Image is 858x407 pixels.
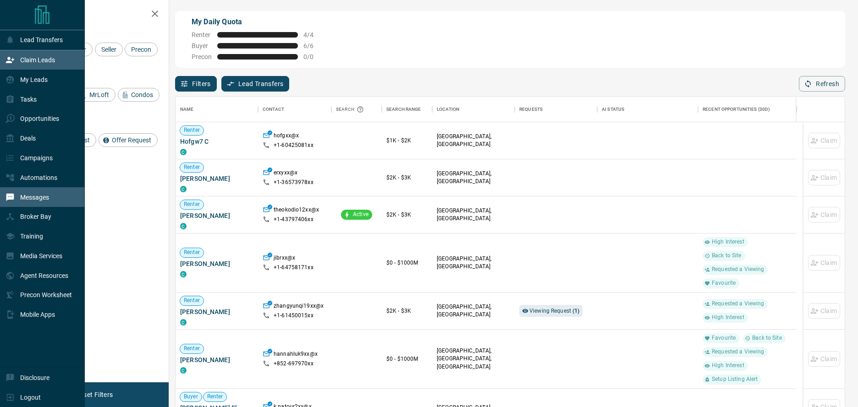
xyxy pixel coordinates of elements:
[437,207,510,222] p: [GEOGRAPHIC_DATA], [GEOGRAPHIC_DATA]
[274,254,295,264] p: jibrxx@x
[86,91,112,98] span: MrLoft
[708,252,745,260] span: Back to Site
[515,97,597,122] div: Requests
[180,271,187,277] div: condos.ca
[386,259,428,267] p: $0 - $1000M
[799,76,845,92] button: Refresh
[529,308,580,314] span: Viewing Request
[175,76,217,92] button: Filters
[99,133,158,147] div: Offer Request
[70,387,119,402] button: Reset Filters
[180,211,253,220] span: [PERSON_NAME]
[221,76,290,92] button: Lead Transfers
[118,88,159,102] div: Condos
[748,334,786,342] span: Back to Site
[274,179,313,186] p: +1- 36573978xx
[437,170,510,185] p: [GEOGRAPHIC_DATA], [GEOGRAPHIC_DATA]
[180,149,187,155] div: condos.ca
[180,249,203,256] span: Renter
[386,307,428,315] p: $2K - $3K
[125,43,158,56] div: Precon
[602,97,624,122] div: AI Status
[29,9,159,20] h2: Filters
[180,126,203,134] span: Renter
[263,97,284,122] div: Contact
[336,97,366,122] div: Search
[274,312,313,320] p: +1- 61450015xx
[386,174,428,182] p: $2K - $3K
[708,266,768,273] span: Requested a Viewing
[303,53,324,60] span: 0 / 0
[437,347,510,370] p: [GEOGRAPHIC_DATA], [GEOGRAPHIC_DATA], [GEOGRAPHIC_DATA]
[386,97,421,122] div: Search Range
[698,97,797,122] div: Recent Opportunities (30d)
[708,279,739,287] span: Favourite
[572,308,579,314] strong: ( 1 )
[437,97,459,122] div: Location
[180,223,187,229] div: condos.ca
[192,16,324,27] p: My Daily Quota
[180,201,203,208] span: Renter
[274,216,313,223] p: +1- 43797406xx
[386,211,428,219] p: $2K - $3K
[203,393,227,401] span: Renter
[437,133,510,148] p: [GEOGRAPHIC_DATA], [GEOGRAPHIC_DATA]
[432,97,515,122] div: Location
[274,169,297,179] p: erxyxx@x
[274,360,313,368] p: +852- 697970xx
[258,97,331,122] div: Contact
[180,163,203,171] span: Renter
[519,97,543,122] div: Requests
[274,350,318,360] p: hannahluk9xx@x
[708,334,739,342] span: Favourite
[76,88,115,102] div: MrLoft
[180,259,253,268] span: [PERSON_NAME]
[349,211,372,218] span: Active
[597,97,698,122] div: AI Status
[303,42,324,49] span: 6 / 6
[180,319,187,326] div: condos.ca
[274,206,319,216] p: theokodio12xx@x
[180,97,194,122] div: Name
[180,297,203,304] span: Renter
[274,302,324,312] p: zhangyunqi19xx@x
[180,367,187,374] div: condos.ca
[109,136,154,144] span: Offer Request
[180,137,253,146] span: Hofgw7 C
[128,46,154,53] span: Precon
[386,136,428,145] p: $1K - $2K
[274,132,299,141] p: hofgxx@x
[274,264,313,271] p: +1- 64758171xx
[180,186,187,192] div: condos.ca
[180,307,253,316] span: [PERSON_NAME]
[708,348,768,356] span: Requested a Viewing
[708,300,768,308] span: Requested a Viewing
[382,97,432,122] div: Search Range
[95,43,123,56] div: Seller
[303,31,324,38] span: 4 / 4
[437,255,510,271] p: [GEOGRAPHIC_DATA], [GEOGRAPHIC_DATA]
[128,91,156,98] span: Condos
[98,46,120,53] span: Seller
[703,97,770,122] div: Recent Opportunities (30d)
[180,174,253,183] span: [PERSON_NAME]
[708,362,748,369] span: High Interest
[176,97,258,122] div: Name
[192,31,212,38] span: Renter
[274,141,313,149] p: +1- 60425081xx
[192,53,212,60] span: Precon
[192,42,212,49] span: Buyer
[180,393,202,401] span: Buyer
[519,305,583,317] div: Viewing Request (1)
[180,345,203,353] span: Renter
[180,355,253,364] span: [PERSON_NAME]
[708,375,761,383] span: Setup Listing Alert
[708,314,748,321] span: High Interest
[708,238,748,246] span: High Interest
[386,355,428,363] p: $0 - $1000M
[437,303,510,319] p: [GEOGRAPHIC_DATA], [GEOGRAPHIC_DATA]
